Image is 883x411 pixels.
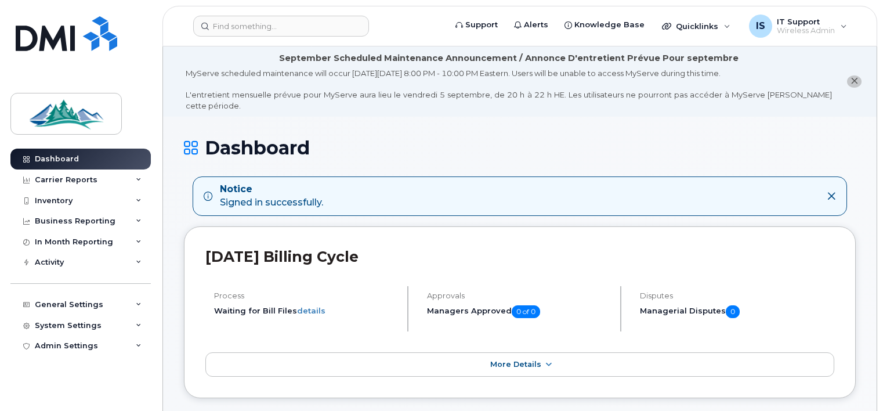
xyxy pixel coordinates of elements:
h4: Disputes [640,291,834,300]
h4: Approvals [427,291,610,300]
strong: Notice [220,183,323,196]
div: Signed in successfully. [220,183,323,210]
div: MyServe scheduled maintenance will occur [DATE][DATE] 8:00 PM - 10:00 PM Eastern. Users will be u... [186,68,832,111]
span: 0 [726,305,740,318]
span: 0 of 0 [512,305,540,318]
span: More Details [490,360,541,369]
h4: Process [214,291,397,300]
button: close notification [847,75,862,88]
li: Waiting for Bill Files [214,305,397,316]
h5: Managerial Disputes [640,305,834,318]
h1: Dashboard [184,138,856,158]
h5: Managers Approved [427,305,610,318]
div: September Scheduled Maintenance Announcement / Annonce D'entretient Prévue Pour septembre [279,52,739,64]
a: details [297,306,325,315]
h2: [DATE] Billing Cycle [205,248,834,265]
